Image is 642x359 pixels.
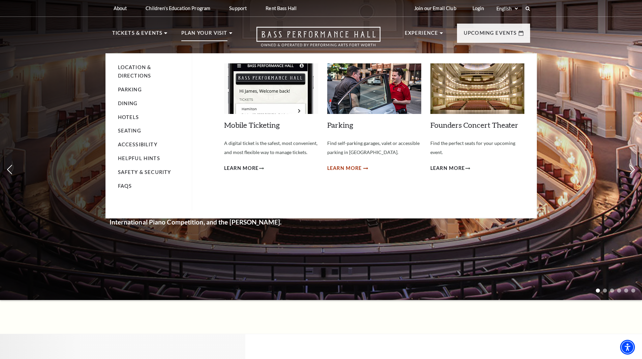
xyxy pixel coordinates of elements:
a: Parking [327,120,353,129]
p: Find self-parking garages, valet or accessible parking in [GEOGRAPHIC_DATA]. [327,139,421,157]
div: Accessibility Menu [620,340,635,355]
p: Children's Education Program [146,5,210,11]
a: Learn More Mobile Ticketing [224,164,264,173]
a: Hotels [118,114,139,120]
img: Founders Concert Theater [430,63,524,114]
p: Tickets & Events [112,29,163,41]
a: Learn More Founders Concert Theater [430,164,470,173]
a: Location & Directions [118,64,151,79]
p: Find the perfect seats for your upcoming event. [430,139,524,157]
a: Dining [118,100,138,106]
a: Safety & Security [118,169,171,175]
a: Open this option [232,27,405,53]
a: Parking [118,87,142,92]
strong: For over 25 years, the [PERSON_NAME] and [PERSON_NAME] Performance Hall has been a Fort Worth ico... [110,143,293,226]
span: Learn More [430,164,465,173]
img: Parking [327,63,421,114]
p: Support [229,5,247,11]
a: Learn More Parking [327,164,367,173]
p: A digital ticket is the safest, most convenient, and most flexible way to manage tickets. [224,139,318,157]
p: Rent Bass Hall [266,5,297,11]
p: Upcoming Events [464,29,517,41]
a: Accessibility [118,142,157,147]
img: Mobile Ticketing [224,63,318,114]
a: Helpful Hints [118,155,160,161]
a: Founders Concert Theater [430,120,518,129]
p: Plan Your Visit [181,29,227,41]
a: FAQs [118,183,132,189]
p: Experience [405,29,438,41]
span: Learn More [224,164,259,173]
a: Mobile Ticketing [224,120,280,129]
p: About [114,5,127,11]
select: Select: [495,5,519,12]
span: Learn More [327,164,362,173]
a: Seating [118,128,141,133]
